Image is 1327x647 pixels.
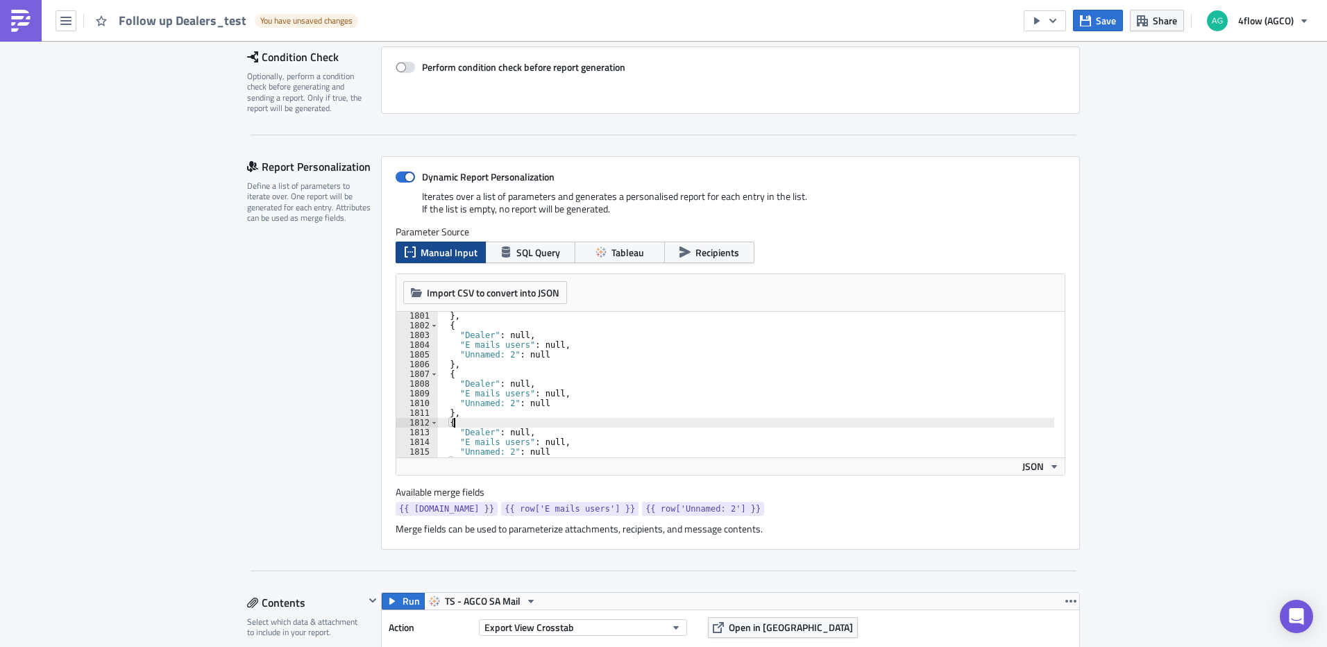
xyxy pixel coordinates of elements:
div: 1811 [396,408,438,418]
div: 1816 [396,457,438,467]
div: 1807 [396,369,438,379]
button: TS - AGCO SA Mail [424,593,541,610]
button: JSON [1017,458,1065,475]
button: Hide content [364,592,381,609]
div: 1806 [396,360,438,369]
button: Run [382,593,425,610]
span: Open in [GEOGRAPHIC_DATA] [729,620,853,635]
img: PushMetrics [10,10,32,32]
button: Import CSV to convert into JSON [403,281,567,304]
button: Tableau [575,242,665,263]
div: Iterates over a list of parameters and generates a personalised report for each entry in the list... [396,190,1065,226]
label: Parameter Source [396,226,1065,238]
div: Contents [247,592,364,613]
button: Open in [GEOGRAPHIC_DATA] [708,617,858,638]
button: 4flow (AGCO) [1199,6,1317,36]
div: 1804 [396,340,438,350]
a: {{ row['Unnamed: 2'] }} [642,502,764,516]
button: Manual Input [396,242,486,263]
span: Tableau [611,245,644,260]
span: JSON [1022,459,1044,473]
div: 1815 [396,447,438,457]
div: Open Intercom Messenger [1280,600,1313,633]
span: Import CSV to convert into JSON [427,285,559,300]
span: SQL Query [516,245,560,260]
a: {{ [DOMAIN_NAME] }} [396,502,498,516]
div: Optionally, perform a condition check before generating and sending a report. Only if true, the r... [247,71,372,114]
span: Share [1153,13,1177,28]
span: TS - AGCO SA Mail [445,593,521,610]
img: Avatar [1206,9,1229,33]
span: Recipients [695,245,739,260]
div: Merge fields can be used to parameterize attachments, recipients, and message contents. [396,523,1065,535]
span: Follow up Dealers_test [119,12,248,30]
button: Export View Crosstab [479,619,687,636]
span: You have unsaved changes [260,15,353,26]
button: Recipients [664,242,754,263]
div: 1809 [396,389,438,398]
label: Action [389,617,472,638]
div: 1808 [396,379,438,389]
div: Define a list of parameters to iterate over. One report will be generated for each entry. Attribu... [247,180,372,224]
strong: Dynamic Report Personalization [422,169,555,184]
div: Report Personalization [247,156,381,177]
span: 4flow (AGCO) [1238,13,1294,28]
div: Select which data & attachment to include in your report. [247,616,364,638]
div: 1813 [396,428,438,437]
span: Export View Crosstab [484,620,574,635]
div: 1805 [396,350,438,360]
div: 1803 [396,330,438,340]
label: Available merge fields [396,486,500,498]
span: {{ [DOMAIN_NAME] }} [399,502,494,516]
div: 1812 [396,418,438,428]
span: {{ row['Unnamed: 2'] }} [645,502,761,516]
strong: Perform condition check before report generation [422,60,625,74]
div: 1801 [396,311,438,321]
div: 1802 [396,321,438,330]
div: 1810 [396,398,438,408]
span: Run [403,593,420,610]
a: {{ row['E mails users'] }} [501,502,639,516]
button: Save [1073,10,1123,31]
span: Manual Input [421,245,477,260]
button: Share [1130,10,1184,31]
span: Save [1096,13,1116,28]
div: 1814 [396,437,438,447]
span: {{ row['E mails users'] }} [505,502,635,516]
div: Condition Check [247,47,381,67]
button: SQL Query [485,242,575,263]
